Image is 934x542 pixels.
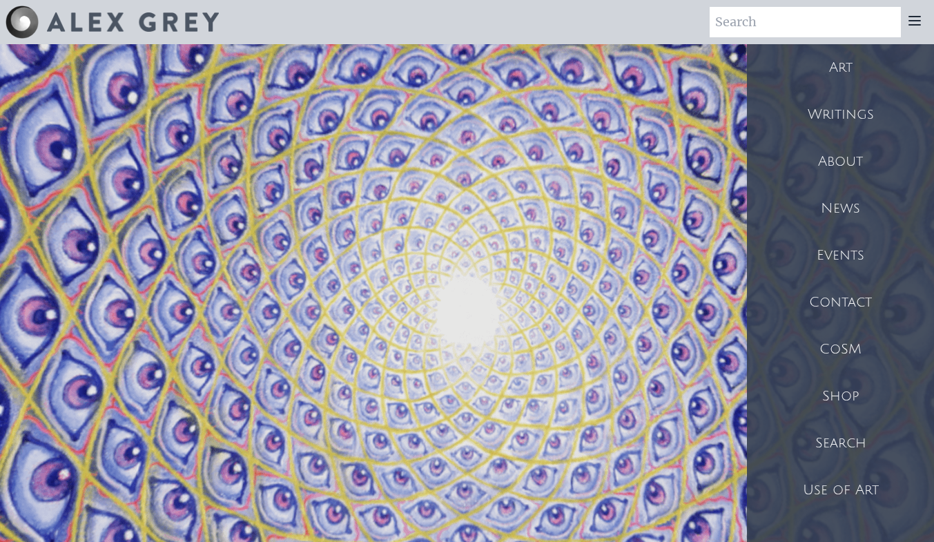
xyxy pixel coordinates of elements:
[747,138,934,185] a: About
[747,232,934,279] a: Events
[747,326,934,373] a: CoSM
[747,373,934,420] a: Shop
[747,185,934,232] a: News
[747,91,934,138] a: Writings
[747,467,934,514] a: Use of Art
[747,420,934,467] a: Search
[747,279,934,326] a: Contact
[710,7,901,37] input: Search
[747,44,934,91] a: Art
